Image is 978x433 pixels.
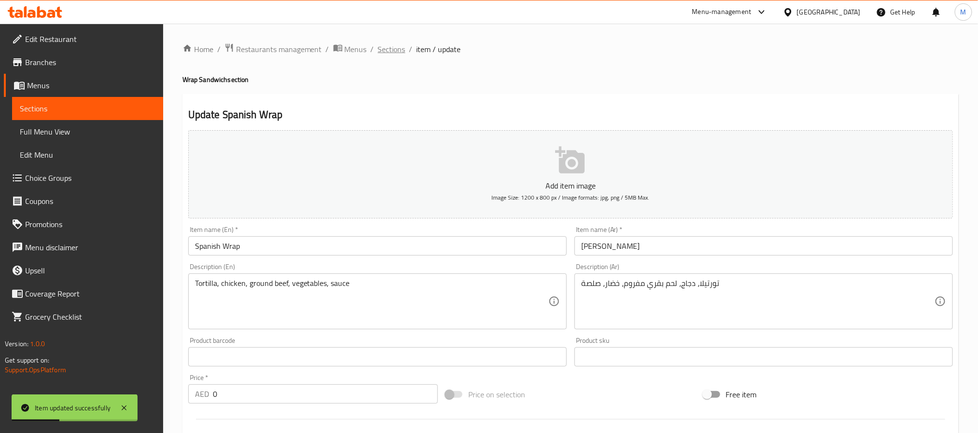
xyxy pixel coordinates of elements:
[4,259,163,282] a: Upsell
[25,195,155,207] span: Coupons
[4,51,163,74] a: Branches
[4,305,163,328] a: Grocery Checklist
[25,311,155,323] span: Grocery Checklist
[4,213,163,236] a: Promotions
[326,43,329,55] li: /
[574,347,953,366] input: Please enter product sku
[491,192,649,203] span: Image Size: 1200 x 800 px / Image formats: jpg, png / 5MB Max.
[217,43,221,55] li: /
[574,236,953,256] input: Enter name Ar
[5,354,49,366] span: Get support on:
[468,389,525,400] span: Price on selection
[4,166,163,189] a: Choice Groups
[726,389,757,400] span: Free item
[12,97,163,120] a: Sections
[188,130,953,218] button: Add item imageImage Size: 1200 x 800 px / Image formats: jpg, png / 5MB Max.
[195,388,209,400] p: AED
[224,43,322,55] a: Restaurants management
[409,43,413,55] li: /
[417,43,461,55] span: item / update
[182,75,959,84] h4: Wrap Sandwich section
[213,384,438,404] input: Please enter price
[961,7,966,17] span: M
[692,6,752,18] div: Menu-management
[25,218,155,230] span: Promotions
[203,180,938,191] p: Add item image
[345,43,367,55] span: Menus
[797,7,861,17] div: [GEOGRAPHIC_DATA]
[188,108,953,122] h2: Update Spanish Wrap
[4,74,163,97] a: Menus
[371,43,374,55] li: /
[195,279,548,325] textarea: Tortilla, chicken, ground beef, vegetables, sauce
[5,338,28,350] span: Version:
[236,43,322,55] span: Restaurants management
[25,56,155,68] span: Branches
[4,282,163,305] a: Coverage Report
[27,80,155,91] span: Menus
[182,43,213,55] a: Home
[35,403,111,413] div: Item updated successfully
[20,149,155,161] span: Edit Menu
[333,43,367,55] a: Menus
[25,265,155,276] span: Upsell
[12,120,163,143] a: Full Menu View
[20,126,155,137] span: Full Menu View
[4,189,163,213] a: Coupons
[4,236,163,259] a: Menu disclaimer
[188,347,567,366] input: Please enter product barcode
[12,143,163,166] a: Edit Menu
[378,43,405,55] a: Sections
[25,33,155,45] span: Edit Restaurant
[30,338,45,350] span: 1.0.0
[188,236,567,256] input: Enter name En
[4,27,163,51] a: Edit Restaurant
[25,242,155,253] span: Menu disclaimer
[5,364,66,376] a: Support.OpsPlatform
[25,172,155,184] span: Choice Groups
[20,103,155,114] span: Sections
[581,279,935,325] textarea: تورتيلا، دجاج، لحم بقري مفروم، خضار، صلصة
[182,43,959,55] nav: breadcrumb
[25,288,155,299] span: Coverage Report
